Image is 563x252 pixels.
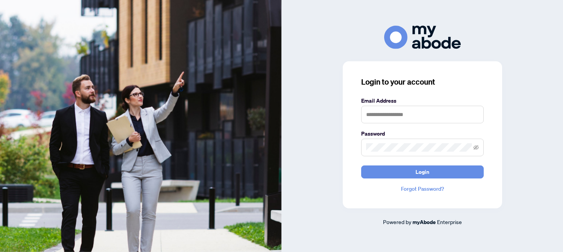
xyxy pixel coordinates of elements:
span: Powered by [383,218,411,225]
h3: Login to your account [361,77,484,87]
label: Email Address [361,97,484,105]
label: Password [361,129,484,138]
img: ma-logo [384,26,461,49]
button: Login [361,165,484,178]
a: myAbode [412,218,436,226]
span: Enterprise [437,218,462,225]
span: eye-invisible [473,145,479,150]
span: Login [416,166,429,178]
a: Forgot Password? [361,185,484,193]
